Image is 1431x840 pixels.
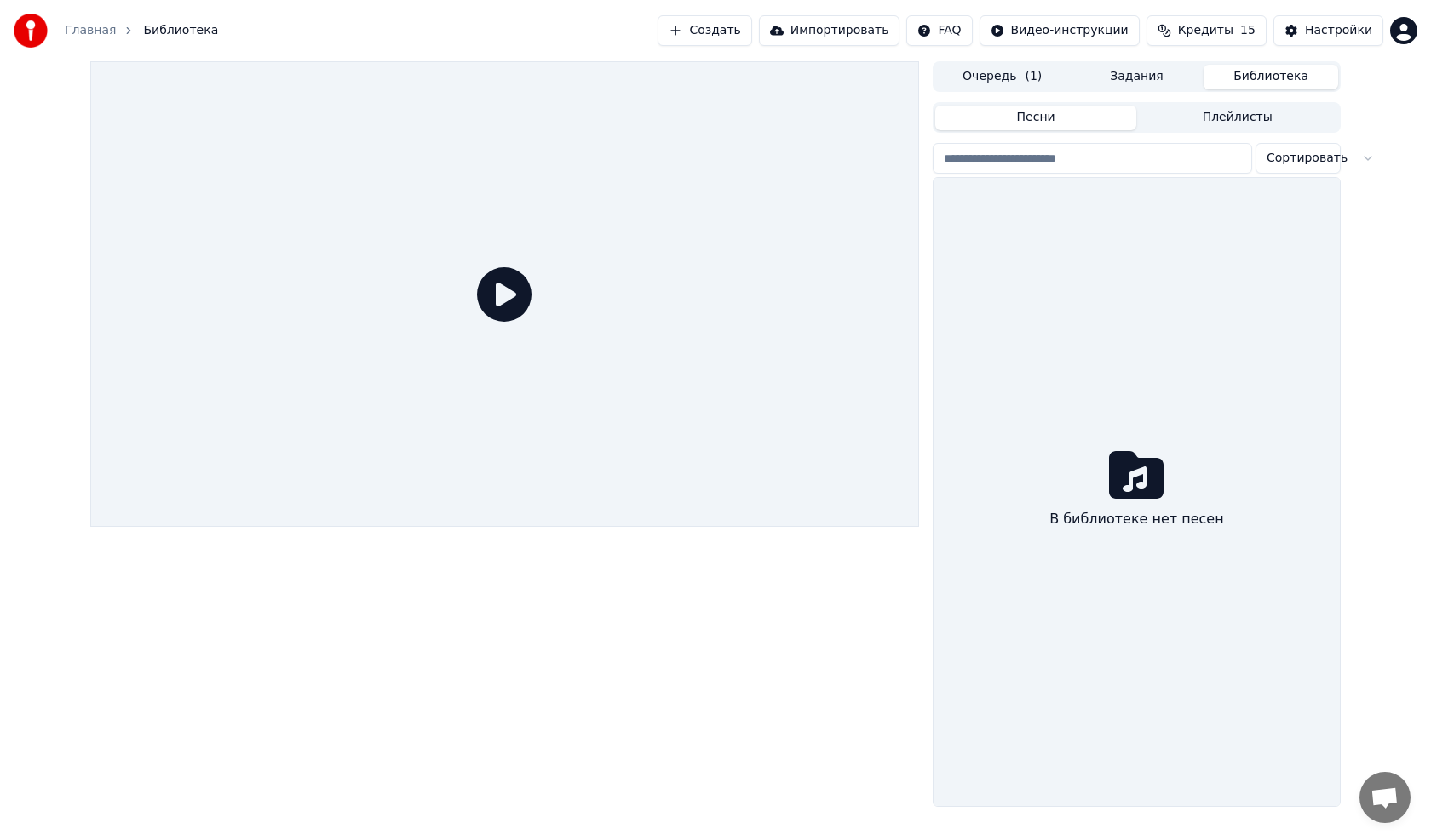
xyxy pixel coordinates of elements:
button: Импортировать [759,15,900,46]
span: Сортировать [1267,150,1348,167]
div: Открытый чат [1359,772,1411,823]
button: Создать [658,15,751,46]
button: Видео-инструкции [980,15,1140,46]
button: Очередь [935,65,1070,89]
a: Главная [65,22,116,39]
button: FAQ [906,15,972,46]
nav: breadcrumb [65,22,218,39]
span: ( 1 ) [1025,68,1042,85]
div: В библиотеке нет песен [1043,502,1230,536]
button: Плейлисты [1136,106,1338,130]
button: Библиотека [1204,65,1338,89]
button: Задания [1070,65,1204,89]
span: Кредиты [1178,22,1233,39]
button: Настройки [1273,15,1383,46]
span: Библиотека [143,22,218,39]
span: 15 [1240,22,1256,39]
button: Песни [935,106,1137,130]
button: Кредиты15 [1147,15,1267,46]
div: Настройки [1305,22,1372,39]
img: youka [14,14,48,48]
